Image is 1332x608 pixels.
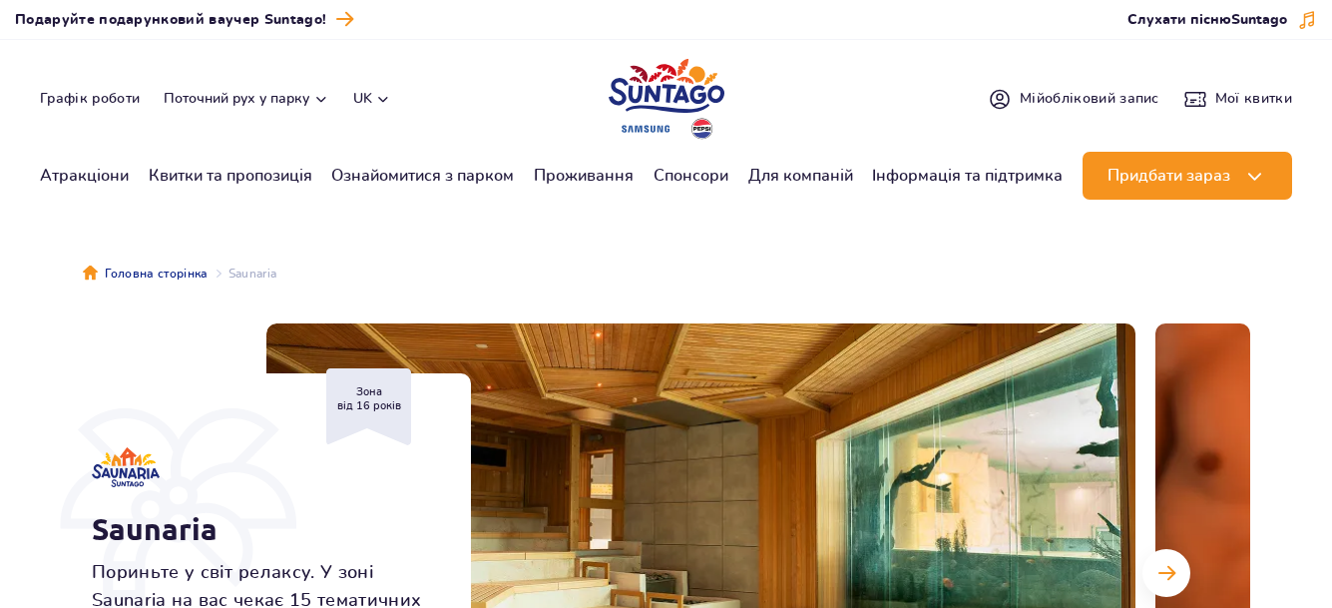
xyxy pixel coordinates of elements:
button: Поточний рух у парку [164,91,329,107]
a: Інформація та підтримка [872,152,1063,200]
img: Saunaria [92,447,160,487]
button: Придбати зараз [1083,152,1292,200]
span: Мій обліковий запис [1020,89,1159,109]
a: Ознайомитися з парком [331,152,514,200]
a: Квитки та пропозиція [149,152,312,200]
button: Слухати піснюSuntago [1127,10,1317,30]
div: Зона від 16 років [326,368,411,445]
span: Мої квитки [1215,89,1292,109]
a: Для компаній [748,152,853,200]
span: Слухати пісню [1127,10,1287,30]
button: uk [353,89,391,109]
a: Атракціони [40,152,129,200]
a: Мійобліковий запис [988,87,1159,111]
a: Графік роботи [40,89,140,109]
a: Спонсори [654,152,728,200]
button: Наступний слайд [1142,549,1190,597]
a: Подаруйте подарунковий ваучер Suntago! [15,6,354,33]
span: Придбати зараз [1108,167,1230,185]
a: Park of Poland [609,50,724,142]
span: Suntago [1231,13,1287,27]
a: Мої квитки [1183,87,1292,111]
a: Проживання [534,152,634,200]
h1: Saunaria [92,511,426,547]
li: Saunaria [209,264,277,284]
span: Подаруйте подарунковий ваучер Suntago! [15,10,326,30]
a: Головна сторінка [83,264,209,284]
